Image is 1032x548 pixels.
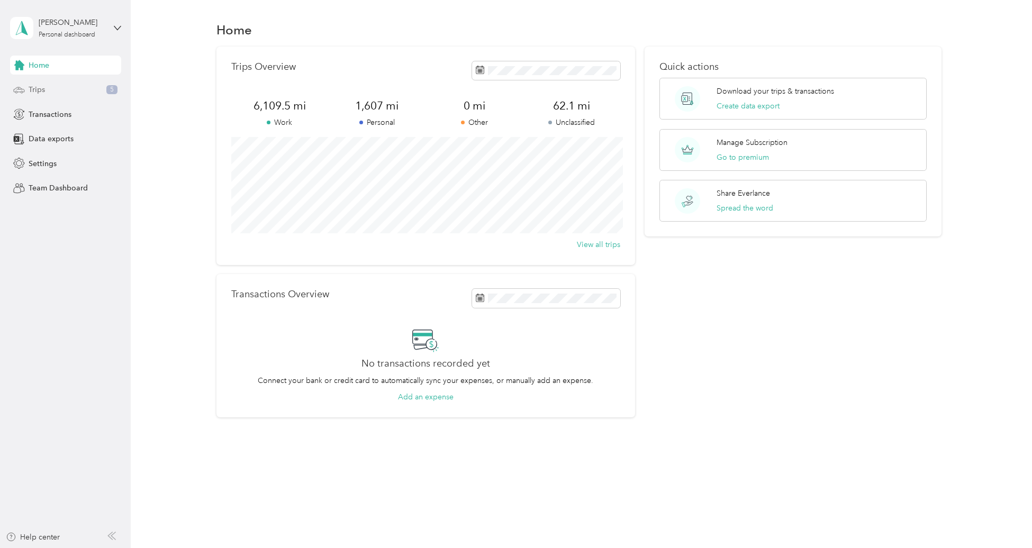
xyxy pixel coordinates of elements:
p: Manage Subscription [717,137,787,148]
span: Settings [29,158,57,169]
button: Spread the word [717,203,773,214]
button: Help center [6,532,60,543]
span: 5 [106,85,117,95]
p: Connect your bank or credit card to automatically sync your expenses, or manually add an expense. [258,375,593,386]
p: Transactions Overview [231,289,329,300]
span: 62.1 mi [523,98,620,113]
p: Work [231,117,329,128]
span: 1,607 mi [328,98,426,113]
button: View all trips [577,239,620,250]
div: Personal dashboard [39,32,95,38]
p: Trips Overview [231,61,296,72]
span: Transactions [29,109,71,120]
div: [PERSON_NAME] [39,17,105,28]
p: Share Everlance [717,188,770,199]
button: Go to premium [717,152,769,163]
p: Personal [328,117,426,128]
span: Team Dashboard [29,182,88,194]
span: Trips [29,84,45,95]
span: Data exports [29,133,74,144]
h1: Home [216,24,252,35]
span: 6,109.5 mi [231,98,329,113]
button: Create data export [717,101,780,112]
p: Other [426,117,523,128]
h2: No transactions recorded yet [361,358,490,369]
span: 0 mi [426,98,523,113]
button: Add an expense [398,391,454,403]
iframe: Everlance-gr Chat Button Frame [973,489,1032,548]
span: Home [29,60,49,71]
p: Download your trips & transactions [717,86,834,97]
p: Unclassified [523,117,620,128]
p: Quick actions [659,61,927,72]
